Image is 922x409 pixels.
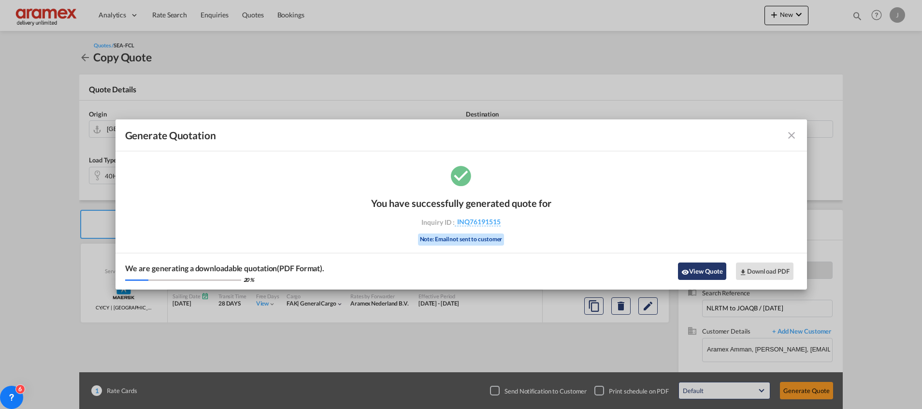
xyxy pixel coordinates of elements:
[405,218,517,226] div: Inquiry ID :
[125,263,325,274] div: We are generating a downloadable quotation(PDF Format).
[678,263,726,280] button: icon-eyeView Quote
[739,268,747,276] md-icon: icon-download
[455,218,501,226] span: INQ76191515
[115,119,807,290] md-dialog: Generate Quotation You ...
[786,130,797,141] md-icon: icon-close fg-AAA8AD cursor m-0
[736,263,793,280] button: Download PDF
[244,276,255,283] div: 20 %
[371,197,551,209] div: You have successfully generated quote for
[418,234,504,246] div: Note: Email not sent to customer
[449,163,473,188] md-icon: icon-checkbox-marked-circle
[681,268,689,276] md-icon: icon-eye
[125,129,216,142] span: Generate Quotation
